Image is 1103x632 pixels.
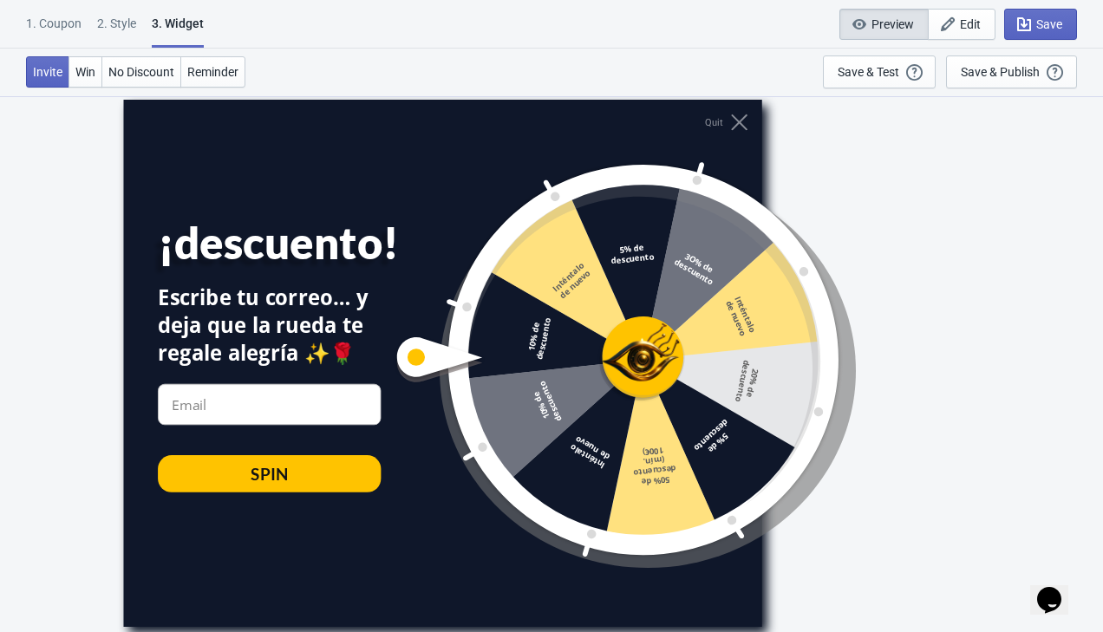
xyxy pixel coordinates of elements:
button: Edit [928,9,995,40]
div: ¡descuento! [158,217,426,270]
button: Save [1004,9,1077,40]
div: Escribe tu correo… y deja que la rueda te regale alegría ✨🌹 [158,283,381,368]
div: 2 . Style [97,15,136,45]
button: No Discount [101,56,181,88]
span: Edit [960,17,981,31]
div: 1. Coupon [26,15,82,45]
span: Save [1036,17,1062,31]
span: Win [75,65,95,79]
button: Save & Publish [946,55,1077,88]
button: Preview [839,9,929,40]
div: Save & Test [838,65,899,79]
span: No Discount [108,65,174,79]
span: Preview [871,17,914,31]
button: Save & Test [823,55,936,88]
div: Save & Publish [961,65,1040,79]
input: Email [158,384,381,426]
iframe: chat widget [1030,563,1086,615]
span: Invite [33,65,62,79]
button: Win [69,56,102,88]
span: Reminder [187,65,238,79]
div: Quit [705,116,723,127]
button: Invite [26,56,69,88]
button: Reminder [180,56,245,88]
div: SPIN [251,462,288,485]
div: 3. Widget [152,15,204,48]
